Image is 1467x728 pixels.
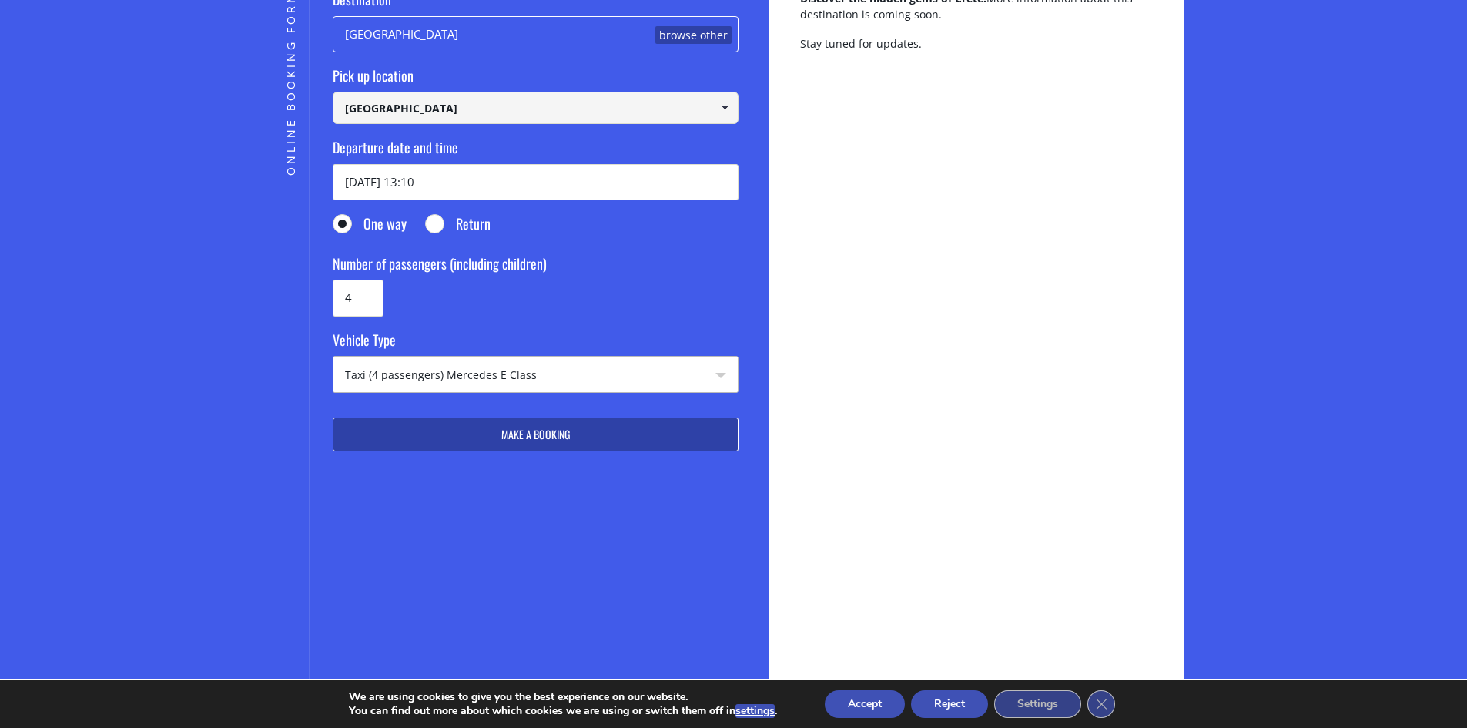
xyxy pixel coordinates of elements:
div: [GEOGRAPHIC_DATA] [333,16,739,52]
label: Return [425,214,491,240]
button: Reject [911,690,988,718]
p: You can find out more about which cookies we are using or switch them off in . [349,704,777,718]
a: Show All Items [712,92,738,124]
button: Settings [994,690,1081,718]
button: Close GDPR Cookie Banner [1087,690,1115,718]
p: Stay tuned for updates. [800,35,1153,65]
a: browse other [655,26,732,45]
input: Select pickup location [333,92,739,124]
label: Vehicle Type [333,330,739,357]
label: One way [333,214,407,240]
label: Number of passengers (including children) [333,254,739,280]
label: Departure date and time [333,138,739,164]
button: settings [735,704,775,718]
button: Accept [825,690,905,718]
button: Make a booking [333,418,739,451]
label: Pick up location [333,66,739,92]
p: We are using cookies to give you the best experience on our website. [349,690,777,704]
